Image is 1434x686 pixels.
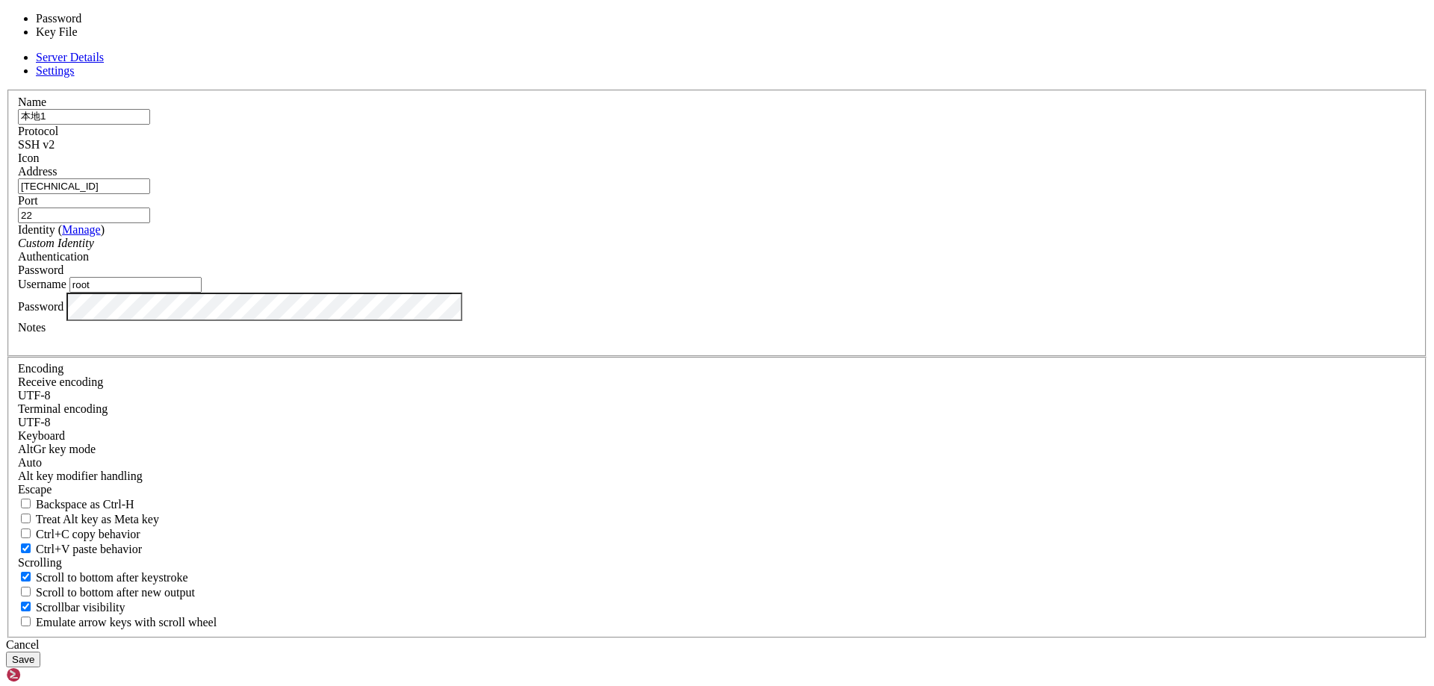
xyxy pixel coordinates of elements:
[36,51,104,63] a: Server Details
[18,498,134,511] label: If true, the backspace should send BS ('\x08', aka ^H). Otherwise the backspace key should send '...
[21,499,31,508] input: Backspace as Ctrl-H
[36,498,134,511] span: Backspace as Ctrl-H
[18,194,38,207] label: Port
[18,586,195,599] label: Scroll to bottom after new output.
[69,277,202,293] input: Login Username
[18,321,46,334] label: Notes
[18,264,1416,277] div: Password
[18,152,39,164] label: Icon
[18,264,63,276] span: Password
[21,587,31,596] input: Scroll to bottom after new output
[18,443,96,455] label: Set the expected encoding for data received from the host. If the encodings do not match, visual ...
[18,416,51,428] span: UTF-8
[6,652,40,667] button: Save
[18,483,52,496] span: Escape
[36,12,160,25] li: Password
[18,165,57,178] label: Address
[18,389,1416,402] div: UTF-8
[18,571,188,584] label: Whether to scroll to the bottom on any keystroke.
[18,416,1416,429] div: UTF-8
[36,64,75,77] a: Settings
[6,667,92,682] img: Shellngn
[18,456,1416,470] div: Auto
[36,25,160,39] li: Key File
[18,208,150,223] input: Port Number
[21,572,31,581] input: Scroll to bottom after keystroke
[18,362,63,375] label: Encoding
[18,223,105,236] label: Identity
[18,513,159,526] label: Whether the Alt key acts as a Meta key or as a distinct Alt key.
[36,543,142,555] span: Ctrl+V paste behavior
[36,513,159,526] span: Treat Alt key as Meta key
[18,456,42,469] span: Auto
[58,223,105,236] span: ( )
[36,571,188,584] span: Scroll to bottom after keystroke
[18,237,1416,250] div: Custom Identity
[18,138,1416,152] div: SSH v2
[18,601,125,614] label: The vertical scrollbar mode.
[21,528,31,538] input: Ctrl+C copy behavior
[18,109,150,125] input: Server Name
[18,299,63,312] label: Password
[18,138,55,151] span: SSH v2
[18,429,65,442] label: Keyboard
[18,237,94,249] i: Custom Identity
[18,375,103,388] label: Set the expected encoding for data received from the host. If the encodings do not match, visual ...
[18,402,108,415] label: The default terminal encoding. ISO-2022 enables character map translations (like graphics maps). ...
[18,178,150,194] input: Host Name or IP
[21,543,31,553] input: Ctrl+V paste behavior
[36,586,195,599] span: Scroll to bottom after new output
[18,556,62,569] label: Scrolling
[6,19,12,31] div: (0, 1)
[36,616,217,629] span: Emulate arrow keys with scroll wheel
[36,528,140,540] span: Ctrl+C copy behavior
[18,543,142,555] label: Ctrl+V pastes if true, sends ^V to host if false. Ctrl+Shift+V sends ^V to host if true, pastes i...
[36,601,125,614] span: Scrollbar visibility
[6,638,1428,652] div: Cancel
[18,278,66,290] label: Username
[18,389,51,402] span: UTF-8
[18,96,46,108] label: Name
[21,602,31,611] input: Scrollbar visibility
[18,470,143,482] label: Controls how the Alt key is handled. Escape: Send an ESC prefix. 8-Bit: Add 128 to the typed char...
[18,483,1416,496] div: Escape
[18,125,58,137] label: Protocol
[18,528,140,540] label: Ctrl-C copies if true, send ^C to host if false. Ctrl-Shift-C sends ^C to host if true, copies if...
[6,6,1240,19] x-row: Connection timed out
[18,250,89,263] label: Authentication
[21,514,31,523] input: Treat Alt key as Meta key
[62,223,101,236] a: Manage
[18,616,217,629] label: When using the alternative screen buffer, and DECCKM (Application Cursor Keys) is active, mouse w...
[21,617,31,626] input: Emulate arrow keys with scroll wheel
